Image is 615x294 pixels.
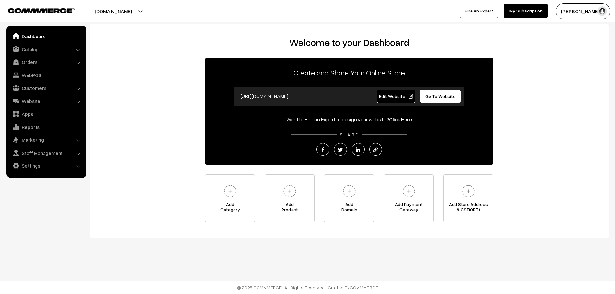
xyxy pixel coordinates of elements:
a: Dashboard [8,30,84,42]
img: plus.svg [281,182,299,200]
img: COMMMERCE [8,8,75,13]
a: Add Store Address& GST(OPT) [443,174,493,222]
span: SHARE [337,132,362,137]
a: My Subscription [504,4,548,18]
span: Edit Website [379,93,413,99]
a: Website [8,95,84,107]
button: [PERSON_NAME] D [556,3,610,19]
img: plus.svg [340,182,358,200]
p: Create and Share Your Online Store [205,67,493,78]
img: plus.svg [400,182,418,200]
a: AddDomain [324,174,374,222]
a: Orders [8,56,84,68]
a: COMMMERCE [8,6,64,14]
a: Staff Management [8,147,84,159]
a: Apps [8,108,84,120]
span: Add Category [205,202,255,215]
span: Add Product [265,202,314,215]
a: Reports [8,121,84,133]
h2: Welcome to your Dashboard [96,37,602,48]
a: Hire an Expert [460,4,498,18]
button: [DOMAIN_NAME] [72,3,154,19]
a: Edit Website [377,90,416,103]
img: plus.svg [460,182,477,200]
a: AddProduct [265,174,315,222]
span: Go To Website [425,93,455,99]
img: plus.svg [221,182,239,200]
a: Settings [8,160,84,171]
span: Add Store Address & GST(OPT) [444,202,493,215]
div: Want to Hire an Expert to design your website? [205,115,493,123]
a: COMMMERCE [350,285,378,290]
a: Click Here [389,116,412,123]
a: AddCategory [205,174,255,222]
img: user [597,6,607,16]
a: Add PaymentGateway [384,174,434,222]
span: Add Domain [324,202,374,215]
span: Add Payment Gateway [384,202,433,215]
a: Customers [8,82,84,94]
a: WebPOS [8,69,84,81]
a: Catalog [8,44,84,55]
a: Marketing [8,134,84,146]
a: Go To Website [420,90,461,103]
